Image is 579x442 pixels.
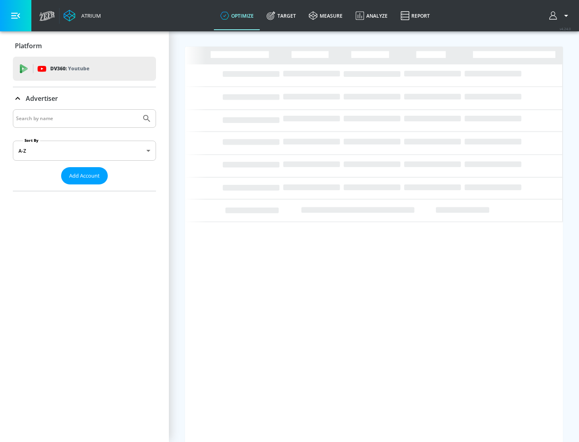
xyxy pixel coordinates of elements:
p: Youtube [68,64,89,73]
input: Search by name [16,113,138,124]
span: v 4.24.0 [560,27,571,31]
a: measure [302,1,349,30]
div: Atrium [78,12,101,19]
div: A-Z [13,141,156,161]
button: Add Account [61,167,108,184]
a: Atrium [64,10,101,22]
p: Platform [15,41,42,50]
nav: list of Advertiser [13,184,156,191]
span: Add Account [69,171,100,180]
a: optimize [214,1,260,30]
p: Advertiser [26,94,58,103]
div: Platform [13,35,156,57]
div: Advertiser [13,87,156,110]
div: Advertiser [13,109,156,191]
a: Report [394,1,436,30]
label: Sort By [23,138,40,143]
a: Target [260,1,302,30]
a: Analyze [349,1,394,30]
div: DV360: Youtube [13,57,156,81]
p: DV360: [50,64,89,73]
